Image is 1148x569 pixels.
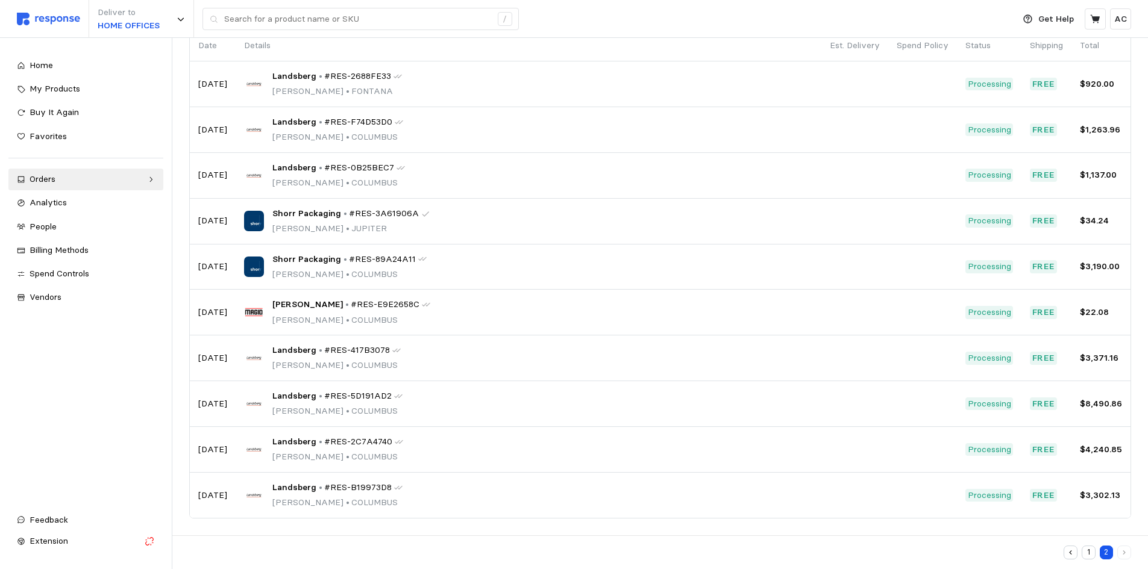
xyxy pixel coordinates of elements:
img: Landsberg [244,440,264,459]
p: Processing [968,169,1011,182]
p: [PERSON_NAME] COLUMBUS [272,405,403,418]
p: • [319,435,322,449]
div: Orders [30,173,142,186]
p: Status [965,39,1013,52]
span: Landsberg [272,481,316,494]
p: $3,302.13 [1080,489,1122,502]
span: • [343,269,351,279]
p: Processing [968,352,1011,365]
input: Search for a product name or SKU [224,8,491,30]
img: Landsberg [244,394,264,414]
span: Vendors [30,291,61,302]
p: • [319,390,322,403]
p: [PERSON_NAME] COLUMBUS [272,496,403,509]
p: • [319,344,322,357]
span: • [343,131,351,142]
p: [DATE] [198,352,227,365]
p: Processing [968,443,1011,456]
span: #RES-2C7A4740 [324,435,392,449]
p: AC [1114,13,1127,26]
p: Deliver to [98,6,160,19]
p: Shipping [1030,39,1063,52]
p: [PERSON_NAME] COLUMBUS [272,268,427,281]
p: [PERSON_NAME] COLUMBUS [272,359,401,372]
p: $1,137.00 [1080,169,1122,182]
p: Processing [968,78,1011,91]
p: Free [1032,489,1055,502]
p: [PERSON_NAME] JUPITER [272,222,430,235]
span: Landsberg [272,344,316,357]
div: / [498,12,512,26]
p: Free [1032,306,1055,319]
span: Home [30,60,53,70]
span: #RES-2688FE33 [324,70,391,83]
p: Free [1032,352,1055,365]
span: Feedback [30,514,68,525]
img: Landsberg [244,74,264,94]
p: Est. Delivery [830,39,880,52]
span: [PERSON_NAME] [272,298,343,311]
img: Shorr Packaging [244,257,264,276]
span: Buy It Again [30,107,79,117]
a: Orders [8,169,163,190]
p: [PERSON_NAME] COLUMBUS [272,314,430,327]
p: Processing [968,260,1011,273]
span: Favorites [30,131,67,141]
span: My Products [30,83,80,94]
button: AC [1110,8,1131,30]
a: Home [8,55,163,76]
span: • [343,314,351,325]
p: [DATE] [198,78,227,91]
p: Details [244,39,813,52]
span: Landsberg [272,70,316,83]
p: $3,190.00 [1080,260,1122,273]
p: Free [1032,214,1055,228]
span: #RES-89A24A11 [349,253,416,266]
span: Analytics [30,197,67,208]
p: $34.24 [1080,214,1122,228]
img: Landsberg [244,485,264,505]
span: • [343,86,351,96]
p: Processing [968,123,1011,137]
p: $1,263.96 [1080,123,1122,137]
p: Date [198,39,227,52]
span: #RES-417B3078 [324,344,390,357]
button: Feedback [8,509,163,531]
span: • [343,497,351,508]
a: Favorites [8,126,163,148]
span: • [343,451,351,462]
a: My Products [8,78,163,100]
p: [PERSON_NAME] FONTANA [272,85,402,98]
p: $4,240.85 [1080,443,1122,456]
img: Landsberg [244,120,264,140]
p: Processing [968,397,1011,411]
p: Free [1032,443,1055,456]
p: [PERSON_NAME] COLUMBUS [272,131,403,144]
span: Landsberg [272,116,316,129]
a: Vendors [8,287,163,308]
img: Landsberg [244,166,264,185]
p: [DATE] [198,489,227,502]
img: Magid [244,302,264,322]
p: [PERSON_NAME] COLUMBUS [272,176,405,190]
span: • [343,223,351,234]
img: Landsberg [244,348,264,368]
p: [DATE] [198,397,227,411]
p: Free [1032,397,1055,411]
p: Total [1080,39,1122,52]
p: • [319,70,322,83]
img: svg%3e [17,13,80,25]
span: #RES-B19973D8 [324,481,392,494]
p: [DATE] [198,123,227,137]
p: • [319,161,322,175]
span: #RES-3A61906A [349,207,419,220]
span: #RES-F74D53D0 [324,116,392,129]
p: [PERSON_NAME] COLUMBUS [272,450,403,464]
a: Billing Methods [8,240,163,261]
p: • [319,481,322,494]
p: [DATE] [198,260,227,273]
p: Processing [968,306,1011,319]
span: Extension [30,535,68,546]
p: [DATE] [198,306,227,319]
p: • [343,207,347,220]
